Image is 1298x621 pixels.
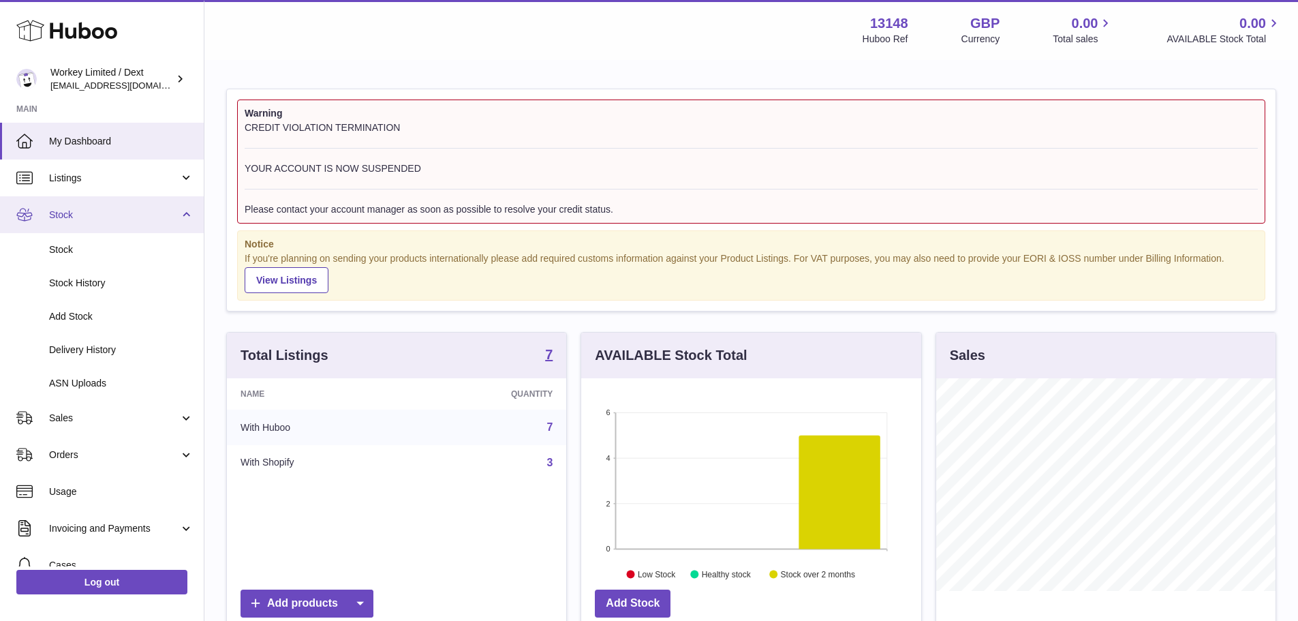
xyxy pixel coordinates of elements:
a: 7 [546,421,553,433]
span: My Dashboard [49,135,194,148]
text: 0 [606,545,611,553]
h3: AVAILABLE Stock Total [595,346,747,365]
text: 6 [606,408,611,416]
a: View Listings [245,267,328,293]
span: Usage [49,485,194,498]
span: ASN Uploads [49,377,194,390]
span: Add Stock [49,310,194,323]
td: With Huboo [227,410,410,445]
a: Log out [16,570,187,594]
span: Total sales [1053,33,1113,46]
div: Currency [961,33,1000,46]
a: 3 [546,457,553,468]
text: Low Stock [638,570,676,579]
span: 0.00 [1239,14,1266,33]
th: Name [227,378,410,410]
strong: GBP [970,14,1000,33]
text: 4 [606,454,611,462]
strong: Warning [245,107,1258,120]
a: 0.00 Total sales [1053,14,1113,46]
td: With Shopify [227,445,410,481]
a: Add Stock [595,590,670,618]
h3: Sales [950,346,985,365]
text: Stock over 2 months [781,570,855,579]
div: Huboo Ref [863,33,908,46]
text: Healthy stock [702,570,752,579]
text: 2 [606,500,611,508]
span: Stock History [49,277,194,290]
img: internalAdmin-13148@internal.huboo.com [16,69,37,89]
th: Quantity [410,378,567,410]
strong: 7 [545,348,553,361]
div: CREDIT VIOLATION TERMINATION YOUR ACCOUNT IS NOW SUSPENDED Please contact your account manager as... [245,121,1258,216]
span: Delivery History [49,344,194,357]
a: Add products [241,590,373,618]
span: Sales [49,412,179,425]
span: 0.00 [1072,14,1098,33]
strong: 13148 [870,14,908,33]
span: Cases [49,559,194,572]
span: Orders [49,449,179,461]
strong: Notice [245,238,1258,251]
a: 0.00 AVAILABLE Stock Total [1166,14,1282,46]
h3: Total Listings [241,346,328,365]
span: Stock [49,209,179,222]
span: AVAILABLE Stock Total [1166,33,1282,46]
span: [EMAIL_ADDRESS][DOMAIN_NAME] [50,80,200,91]
span: Invoicing and Payments [49,522,179,535]
span: Stock [49,243,194,256]
div: If you're planning on sending your products internationally please add required customs informati... [245,252,1258,293]
span: Listings [49,172,179,185]
a: 7 [545,348,553,364]
div: Workey Limited / Dext [50,66,173,92]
